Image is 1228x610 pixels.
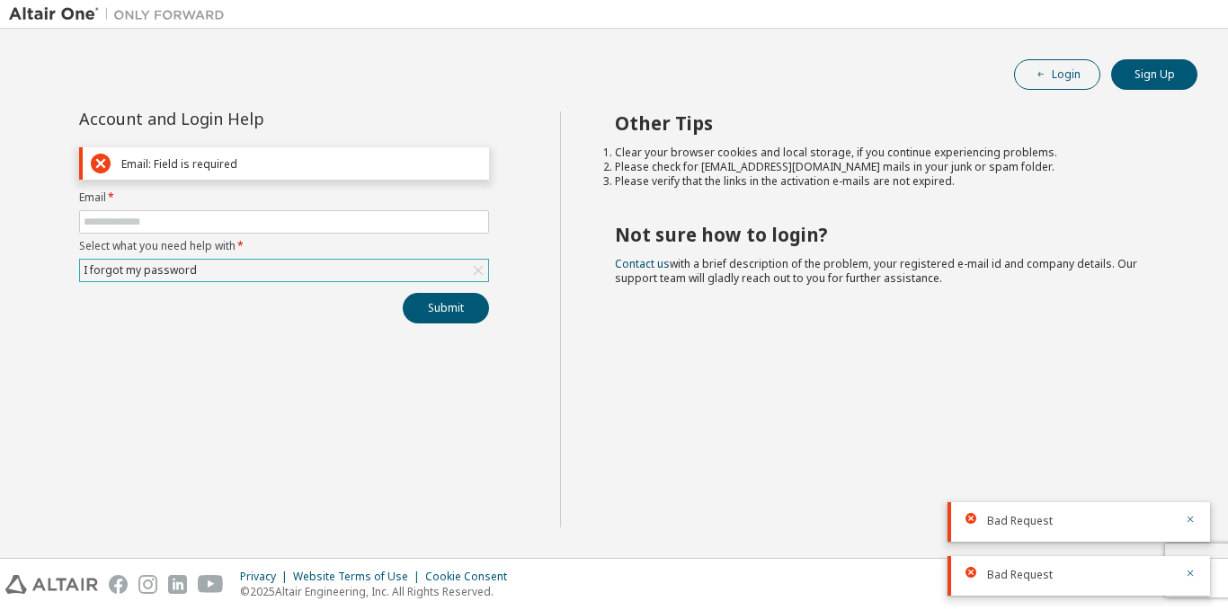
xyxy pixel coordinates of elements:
[403,293,489,323] button: Submit
[79,190,489,205] label: Email
[79,239,489,253] label: Select what you need help with
[615,111,1166,135] h2: Other Tips
[168,575,187,594] img: linkedin.svg
[293,570,425,584] div: Website Terms of Use
[615,146,1166,160] li: Clear your browser cookies and local storage, if you continue experiencing problems.
[9,5,234,23] img: Altair One
[240,584,518,599] p: © 2025 Altair Engineering, Inc. All Rights Reserved.
[138,575,157,594] img: instagram.svg
[198,575,224,594] img: youtube.svg
[615,223,1166,246] h2: Not sure how to login?
[987,514,1053,528] span: Bad Request
[615,256,1137,286] span: with a brief description of the problem, your registered e-mail id and company details. Our suppo...
[1111,59,1197,90] button: Sign Up
[425,570,518,584] div: Cookie Consent
[615,174,1166,189] li: Please verify that the links in the activation e-mails are not expired.
[81,261,200,280] div: I forgot my password
[121,157,481,171] div: Email: Field is required
[615,160,1166,174] li: Please check for [EMAIL_ADDRESS][DOMAIN_NAME] mails in your junk or spam folder.
[615,256,670,271] a: Contact us
[5,575,98,594] img: altair_logo.svg
[987,568,1053,582] span: Bad Request
[109,575,128,594] img: facebook.svg
[80,260,488,281] div: I forgot my password
[1014,59,1100,90] button: Login
[79,111,407,126] div: Account and Login Help
[240,570,293,584] div: Privacy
